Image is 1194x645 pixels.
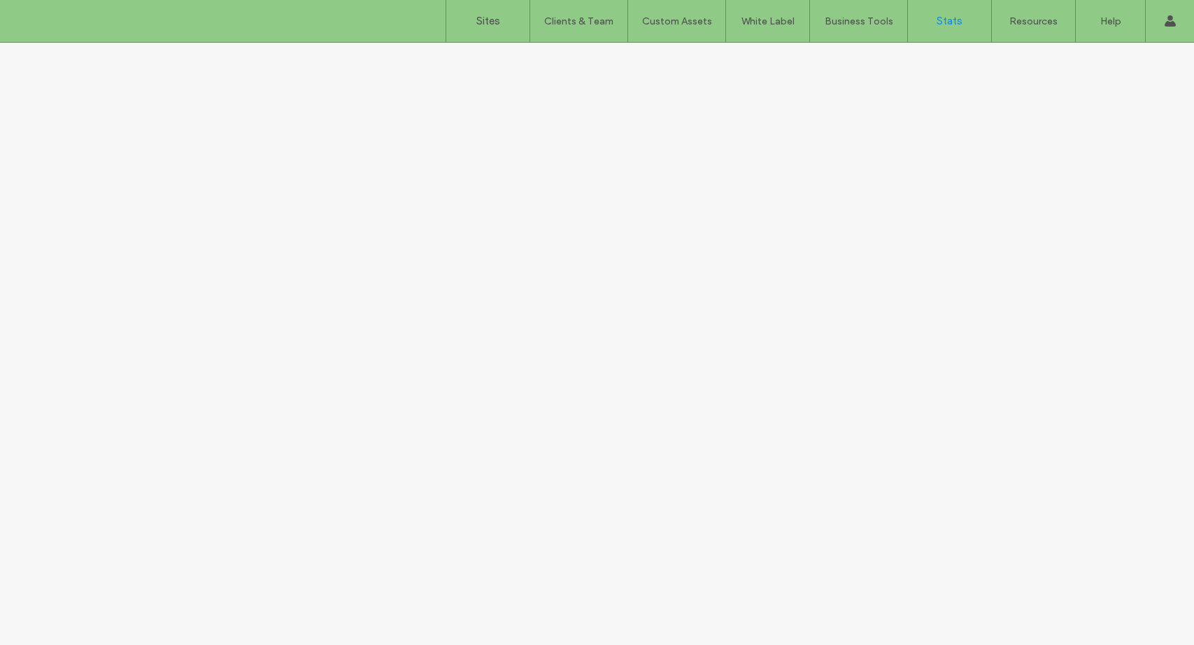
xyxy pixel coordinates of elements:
label: Stats [937,15,962,27]
label: Clients & Team [544,15,613,27]
label: Resources [1009,15,1058,27]
label: Help [1100,15,1121,27]
label: Custom Assets [642,15,712,27]
label: Business Tools [825,15,893,27]
label: Sites [476,15,500,27]
label: White Label [741,15,795,27]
